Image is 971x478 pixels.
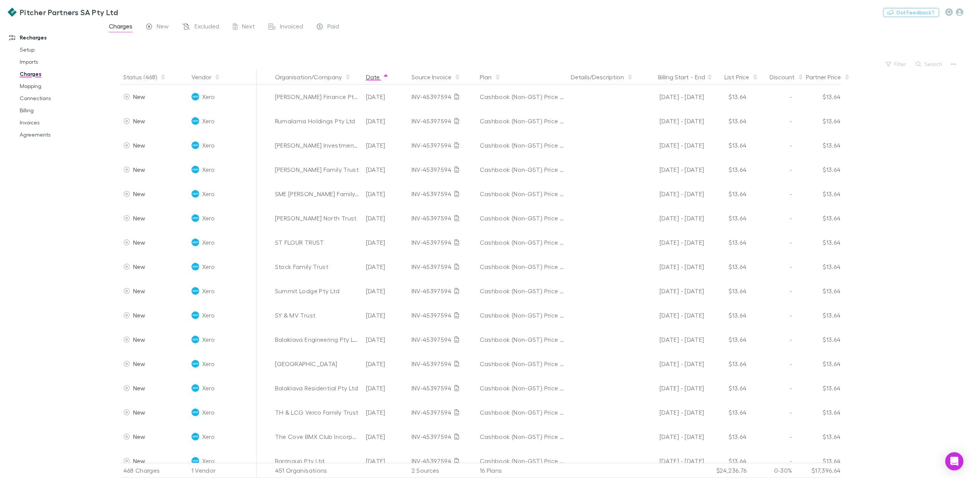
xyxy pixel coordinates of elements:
[412,352,474,376] div: INV-45397594
[363,425,409,449] div: [DATE]
[639,230,704,255] div: [DATE] - [DATE]
[750,303,795,327] div: -
[945,452,963,470] div: Open Intercom Messenger
[750,376,795,400] div: -
[695,69,705,85] button: End
[412,133,474,157] div: INV-45397594
[795,133,841,157] div: $13.64
[275,327,360,352] div: Balaklava Engineering Pty Ltd
[363,206,409,230] div: [DATE]
[795,303,841,327] div: $13.64
[192,69,220,85] button: Vendor
[8,8,17,17] img: Pitcher Partners SA Pty Ltd's Logo
[639,182,704,206] div: [DATE] - [DATE]
[275,206,360,230] div: [PERSON_NAME] North Trust
[109,22,132,32] span: Charges
[639,255,704,279] div: [DATE] - [DATE]
[133,311,146,319] span: New
[133,190,146,197] span: New
[363,303,409,327] div: [DATE]
[133,93,146,100] span: New
[480,230,565,255] div: Cashbook (Non-GST) Price Plan
[480,400,565,425] div: Cashbook (Non-GST) Price Plan
[412,109,474,133] div: INV-45397594
[123,69,166,85] button: Status (468)
[133,287,146,294] span: New
[12,116,108,129] a: Invoices
[192,263,199,270] img: Xero's Logo
[275,182,360,206] div: SME [PERSON_NAME] Family Trust No.2
[280,22,303,32] span: Invoiced
[192,214,199,222] img: Xero's Logo
[480,182,565,206] div: Cashbook (Non-GST) Price Plan
[275,425,360,449] div: The Cove BMX Club Incorporated
[192,117,199,125] img: Xero's Logo
[412,279,474,303] div: INV-45397594
[639,133,704,157] div: [DATE] - [DATE]
[639,449,704,473] div: [DATE] - [DATE]
[480,303,565,327] div: Cashbook (Non-GST) Price Plan
[639,352,704,376] div: [DATE] - [DATE]
[750,279,795,303] div: -
[480,327,565,352] div: Cashbook (Non-GST) Price Plan
[133,409,146,416] span: New
[750,133,795,157] div: -
[202,230,215,255] span: Xero
[363,352,409,376] div: [DATE]
[480,279,565,303] div: Cashbook (Non-GST) Price Plan
[480,352,565,376] div: Cashbook (Non-GST) Price Plan
[363,255,409,279] div: [DATE]
[795,255,841,279] div: $13.64
[795,400,841,425] div: $13.64
[3,3,123,21] a: Pitcher Partners SA Pty Ltd
[750,400,795,425] div: -
[363,279,409,303] div: [DATE]
[639,85,704,109] div: [DATE] - [DATE]
[750,327,795,352] div: -
[882,60,911,69] button: Filter
[480,376,565,400] div: Cashbook (Non-GST) Price Plan
[571,69,633,85] button: Details/Description
[202,425,215,449] span: Xero
[363,327,409,352] div: [DATE]
[363,376,409,400] div: [DATE]
[412,327,474,352] div: INV-45397594
[275,449,360,473] div: Barringup Pty Ltd
[795,230,841,255] div: $13.64
[202,449,215,473] span: Xero
[12,104,108,116] a: Billing
[202,85,215,109] span: Xero
[363,400,409,425] div: [DATE]
[704,425,750,449] div: $13.64
[412,230,474,255] div: INV-45397594
[12,56,108,68] a: Imports
[795,449,841,473] div: $13.64
[750,449,795,473] div: -
[639,327,704,352] div: [DATE] - [DATE]
[883,8,939,17] button: Got Feedback?
[275,133,360,157] div: [PERSON_NAME] Investment Trust
[327,22,339,32] span: Paid
[704,279,750,303] div: $13.64
[133,142,146,149] span: New
[704,109,750,133] div: $13.64
[806,69,850,85] button: Partner Price
[639,109,704,133] div: [DATE] - [DATE]
[202,327,215,352] span: Xero
[272,463,363,478] div: 451 Organisations
[750,182,795,206] div: -
[2,31,108,44] a: Recharges
[480,85,565,109] div: Cashbook (Non-GST) Price Plan
[704,352,750,376] div: $13.64
[704,230,750,255] div: $13.64
[412,400,474,425] div: INV-45397594
[750,425,795,449] div: -
[363,230,409,255] div: [DATE]
[795,182,841,206] div: $13.64
[480,206,565,230] div: Cashbook (Non-GST) Price Plan
[639,279,704,303] div: [DATE] - [DATE]
[275,376,360,400] div: Balaklava Residential Pty Ltd
[639,69,713,85] div: -
[363,133,409,157] div: [DATE]
[133,166,146,173] span: New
